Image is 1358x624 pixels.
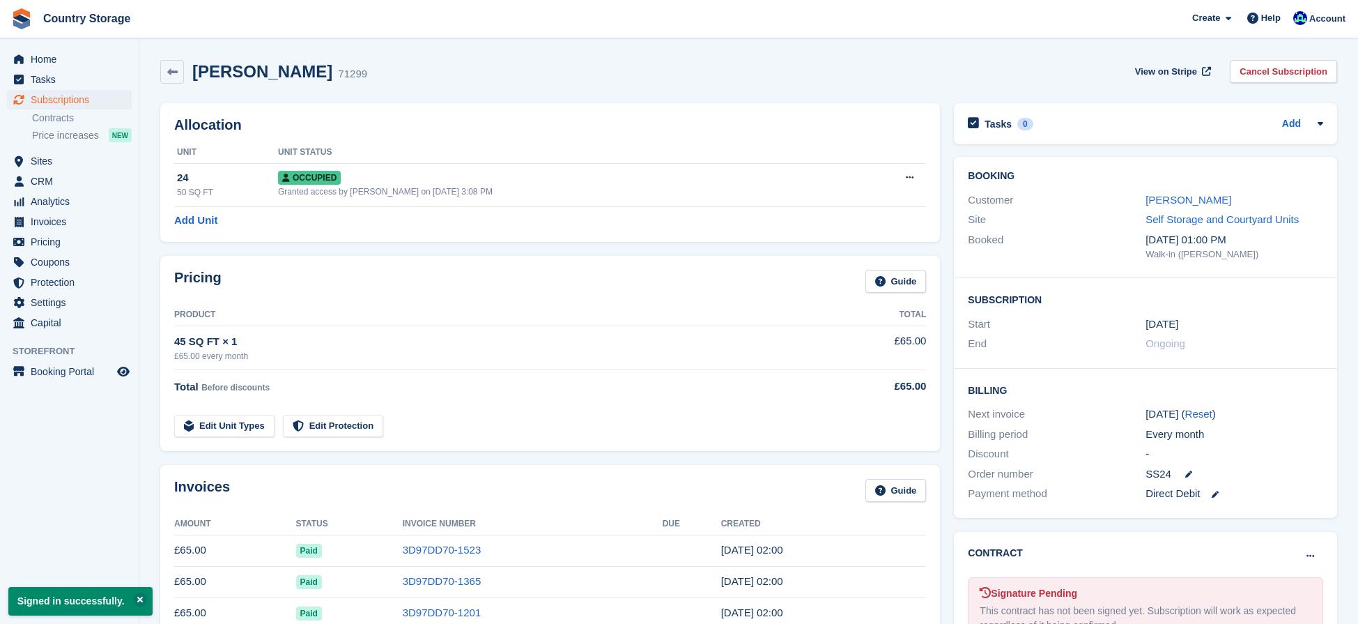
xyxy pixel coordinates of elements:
[826,326,926,370] td: £65.00
[403,575,481,587] a: 3D97DD70-1365
[1145,194,1231,206] a: [PERSON_NAME]
[968,212,1145,228] div: Site
[968,383,1323,397] h2: Billing
[174,350,826,363] div: £65.00 every month
[1282,116,1301,132] a: Add
[201,383,270,393] span: Before discounts
[1192,11,1220,25] span: Create
[968,546,1023,561] h2: Contract
[278,142,849,164] th: Unit Status
[968,446,1145,462] div: Discount
[31,232,114,252] span: Pricing
[1293,11,1307,25] img: Alison Dalnas
[985,118,1012,130] h2: Tasks
[32,128,132,143] a: Price increases NEW
[1261,11,1281,25] span: Help
[338,66,367,82] div: 71299
[177,170,278,186] div: 24
[7,212,132,231] a: menu
[278,185,849,198] div: Granted access by [PERSON_NAME] on [DATE] 3:08 PM
[7,172,132,191] a: menu
[1135,65,1197,79] span: View on Stripe
[174,535,296,566] td: £65.00
[174,117,926,133] h2: Allocation
[11,8,32,29] img: stora-icon-8386f47178a22dfd0bd8f6a31ec36ba5ce8667c1dd55bd0f319d3a0aa187defe.svg
[31,70,114,89] span: Tasks
[7,273,132,292] a: menu
[7,50,132,69] a: menu
[980,586,1311,601] div: Signature Pending
[278,171,341,185] span: Occupied
[7,293,132,312] a: menu
[968,406,1145,423] div: Next invoice
[7,232,132,252] a: menu
[31,313,114,333] span: Capital
[1145,486,1323,502] div: Direct Debit
[7,192,132,211] a: menu
[296,575,322,589] span: Paid
[7,70,132,89] a: menu
[721,607,783,618] time: 2025-07-09 01:00:16 UTC
[1145,337,1185,349] span: Ongoing
[177,186,278,199] div: 50 SQ FT
[1145,446,1323,462] div: -
[174,566,296,598] td: £65.00
[31,172,114,191] span: CRM
[1145,317,1178,333] time: 2025-02-09 01:00:00 UTC
[1145,232,1323,248] div: [DATE] 01:00 PM
[1185,408,1212,420] a: Reset
[721,544,783,556] time: 2025-09-09 01:00:36 UTC
[7,313,132,333] a: menu
[174,334,826,350] div: 45 SQ FT × 1
[968,466,1145,482] div: Order number
[721,513,927,535] th: Created
[31,192,114,211] span: Analytics
[7,252,132,272] a: menu
[968,292,1323,306] h2: Subscription
[174,142,278,164] th: Unit
[721,575,783,587] time: 2025-08-09 01:00:06 UTC
[109,128,132,142] div: NEW
[968,317,1145,333] div: Start
[7,362,132,381] a: menu
[296,607,322,621] span: Paid
[1129,60,1214,83] a: View on Stripe
[296,544,322,558] span: Paid
[31,151,114,171] span: Sites
[283,415,383,438] a: Edit Protection
[403,607,481,618] a: 3D97DD70-1201
[31,252,114,272] span: Coupons
[968,192,1145,208] div: Customer
[38,7,136,30] a: Country Storage
[296,513,403,535] th: Status
[403,544,481,556] a: 3D97DD70-1523
[1230,60,1337,83] a: Cancel Subscription
[1145,406,1323,423] div: [DATE] ( )
[115,363,132,380] a: Preview store
[1145,248,1323,261] div: Walk-in ([PERSON_NAME])
[1309,12,1345,26] span: Account
[174,270,222,293] h2: Pricing
[1145,213,1299,225] a: Self Storage and Courtyard Units
[174,415,275,438] a: Edit Unit Types
[31,50,114,69] span: Home
[174,479,230,502] h2: Invoices
[1017,118,1033,130] div: 0
[31,212,114,231] span: Invoices
[31,362,114,381] span: Booking Portal
[968,336,1145,352] div: End
[13,344,139,358] span: Storefront
[663,513,721,535] th: Due
[403,513,663,535] th: Invoice Number
[7,151,132,171] a: menu
[826,379,926,395] div: £65.00
[865,270,927,293] a: Guide
[1145,427,1323,443] div: Every month
[31,273,114,292] span: Protection
[968,171,1323,182] h2: Booking
[8,587,153,616] p: Signed in successfully.
[968,486,1145,502] div: Payment method
[192,62,332,81] h2: [PERSON_NAME]
[826,304,926,326] th: Total
[174,213,217,229] a: Add Unit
